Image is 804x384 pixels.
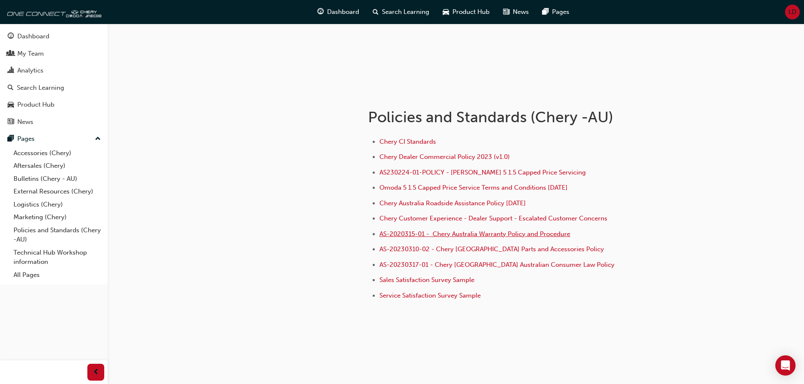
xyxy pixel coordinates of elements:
[311,3,366,21] a: guage-iconDashboard
[379,230,570,238] a: AS-2020315-01 - Chery Australia Warranty Policy and Procedure
[542,7,549,17] span: pages-icon
[379,199,526,207] a: Chery Australia Roadside Assistance Policy [DATE]
[10,211,104,224] a: Marketing (Chery)
[10,198,104,211] a: Logistics (Chery)
[503,7,509,17] span: news-icon
[10,185,104,198] a: External Resources (Chery)
[317,7,324,17] span: guage-icon
[3,27,104,131] button: DashboardMy TeamAnalyticsSearch LearningProduct HubNews
[785,5,800,19] button: LD
[366,3,436,21] a: search-iconSearch Learning
[327,7,359,17] span: Dashboard
[3,131,104,147] button: Pages
[373,7,379,17] span: search-icon
[379,215,607,222] a: Chery Customer Experience - Dealer Support - Escalated Customer Concerns
[379,245,604,253] a: AS-20230310-02 - Chery [GEOGRAPHIC_DATA] Parts and Accessories Policy
[3,114,104,130] a: News
[379,138,436,145] a: Chery CI Standards
[436,3,496,21] a: car-iconProduct Hub
[379,184,568,191] a: Omoda 5 1.5 Capped Price Service Terms and Conditions [DATE]
[552,7,569,17] span: Pages
[10,269,104,282] a: All Pages
[8,50,14,58] span: people-icon
[513,7,529,17] span: News
[775,355,796,376] div: Open Intercom Messenger
[379,169,586,176] a: AS230224-01-POLICY - [PERSON_NAME] 5 1.5 Capped Price Servicing
[536,3,576,21] a: pages-iconPages
[496,3,536,21] a: news-iconNews
[443,7,449,17] span: car-icon
[379,153,510,161] a: Chery Dealer Commercial Policy 2023 (v1.0)
[10,159,104,172] a: Aftersales (Chery)
[17,117,33,127] div: News
[93,367,99,378] span: prev-icon
[3,46,104,62] a: My Team
[3,97,104,113] a: Product Hub
[382,7,429,17] span: Search Learning
[452,7,490,17] span: Product Hub
[3,80,104,96] a: Search Learning
[788,7,796,17] span: LD
[17,100,54,110] div: Product Hub
[8,101,14,109] span: car-icon
[379,261,615,269] a: AS-20230317-01 - Chery [GEOGRAPHIC_DATA] Australian Consumer Law Policy
[8,67,14,75] span: chart-icon
[10,246,104,269] a: Technical Hub Workshop information
[17,32,49,41] div: Dashboard
[8,84,14,92] span: search-icon
[3,63,104,78] a: Analytics
[10,224,104,246] a: Policies and Standards (Chery -AU)
[4,3,101,20] img: oneconnect
[3,29,104,44] a: Dashboard
[379,276,474,284] a: Sales Satisfaction Survey Sample
[17,83,64,93] div: Search Learning
[17,66,43,75] div: Analytics
[17,134,35,144] div: Pages
[379,292,481,299] a: Service Satisfaction Survey Sample
[10,172,104,185] a: Bulletins (Chery - AU)
[10,147,104,160] a: Accessories (Chery)
[17,49,44,59] div: My Team
[8,135,14,143] span: pages-icon
[95,134,101,145] span: up-icon
[368,108,645,126] h1: Policies and Standards (Chery -AU)
[8,118,14,126] span: news-icon
[8,33,14,40] span: guage-icon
